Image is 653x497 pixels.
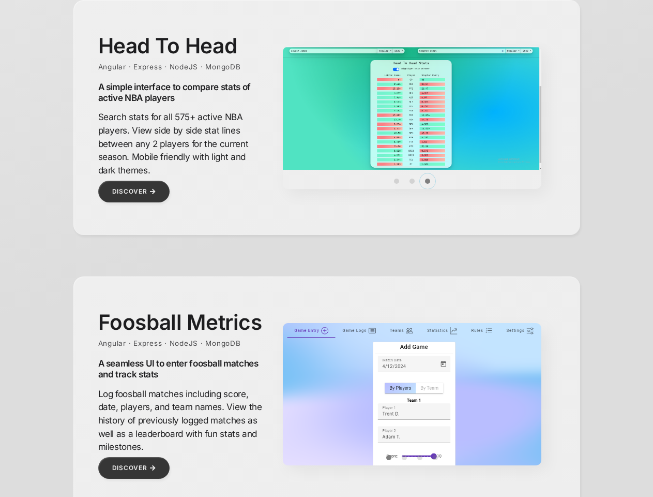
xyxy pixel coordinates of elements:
[404,173,420,189] button: Item 1
[98,387,264,454] p: Log foosball matches including score, date, players, and team names. View the history of previous...
[98,110,264,177] p: Search stats for all 575+ active NBA players. View side by side stat lines between any 2 players ...
[397,450,412,465] button: Item 1
[98,181,170,202] a: Discover
[98,33,264,59] h1: Head To Head
[98,339,264,347] div: Angular · Express · NodeJS · MongoDB
[420,173,435,189] button: Item 2
[381,450,397,465] button: Item 0
[98,81,264,103] h2: A simple interface to compare stats of active NBA players
[98,310,264,335] h1: Foosball Metrics
[98,63,264,71] div: Angular · Express · NodeJS · MongoDB
[412,450,428,465] button: Item 2
[98,457,170,479] a: Discover
[98,358,264,379] h2: A seamless UI to enter foosball matches and track stats
[283,47,541,170] img: 2.png
[428,450,443,465] button: Item 3
[389,173,404,189] button: Item 0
